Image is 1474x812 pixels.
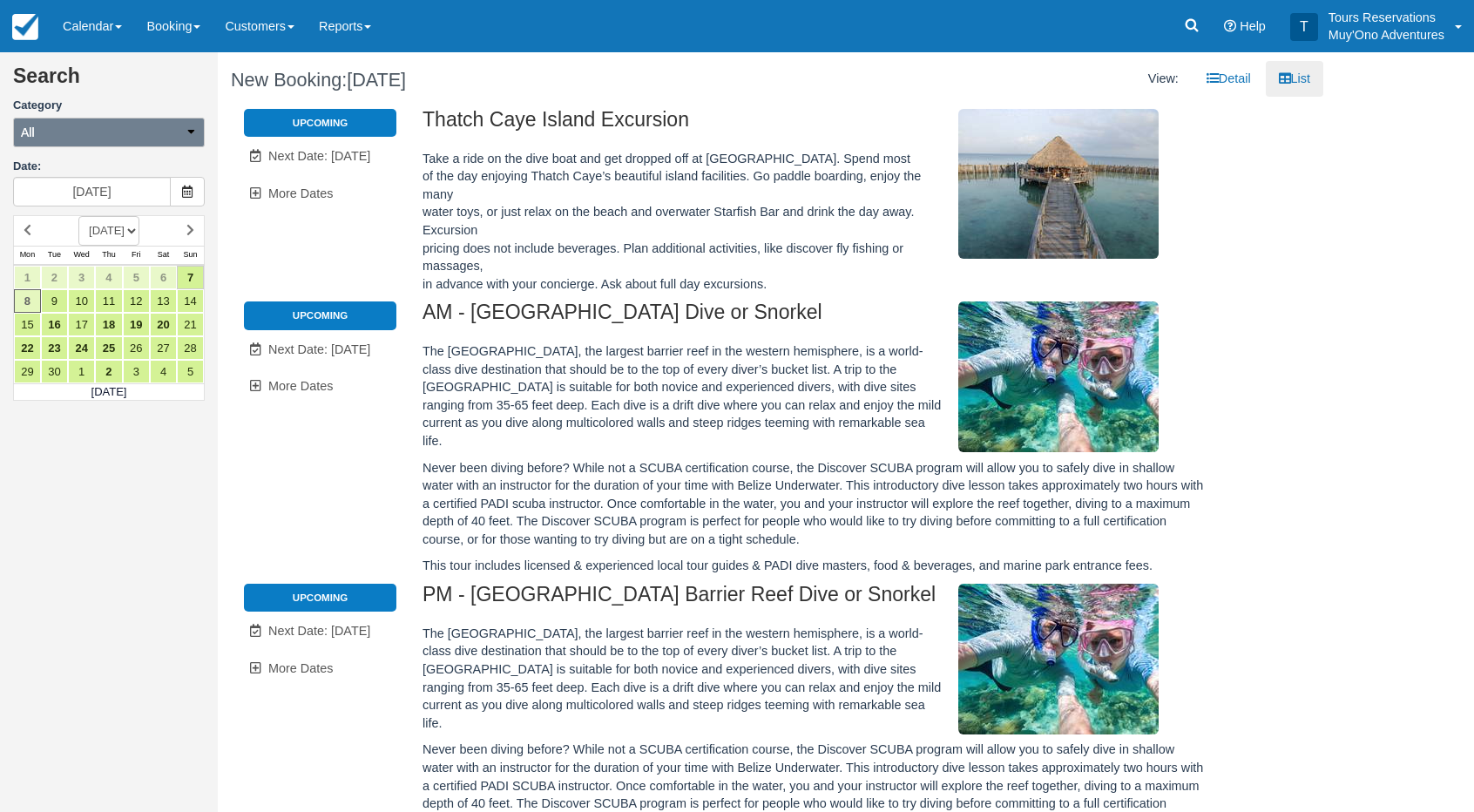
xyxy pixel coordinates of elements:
h2: PM - [GEOGRAPHIC_DATA] Barrier Reef Dive or Snorkel [423,584,1206,616]
p: The [GEOGRAPHIC_DATA], the largest barrier reef in the western hemisphere, is a world-class dive ... [423,342,1206,450]
a: 5 [123,266,150,289]
h1: New Booking: [231,70,758,91]
p: Tours Reservations [1329,9,1444,26]
p: Take a ride on the dive boat and get dropped off at [GEOGRAPHIC_DATA]. Spend most of the day enjo... [423,150,1206,294]
p: Muy'Ono Adventures [1329,26,1444,44]
a: 5 [177,360,204,383]
a: 19 [123,313,150,336]
a: 28 [177,336,204,360]
a: 14 [177,289,204,313]
a: 7 [177,266,204,289]
th: Tue [41,246,68,265]
span: Next Date: [DATE] [268,624,370,638]
a: 23 [41,336,68,360]
img: M296-1 [958,109,1159,259]
span: More Dates [268,661,333,675]
a: Detail [1193,61,1264,97]
span: Next Date: [DATE] [268,149,370,163]
a: 6 [150,266,177,289]
th: Sun [177,246,204,265]
li: View: [1135,61,1192,97]
th: Wed [68,246,95,265]
a: 27 [150,336,177,360]
a: 1 [68,360,95,383]
a: 30 [41,360,68,383]
i: Help [1224,20,1236,32]
a: 13 [150,289,177,313]
th: Thu [95,246,122,265]
span: Help [1240,19,1266,33]
h2: Search [13,65,205,98]
a: 26 [123,336,150,360]
a: 20 [150,313,177,336]
a: 22 [14,336,41,360]
span: More Dates [268,379,333,393]
th: Fri [123,246,150,265]
div: T [1290,13,1318,41]
a: 10 [68,289,95,313]
a: 4 [150,360,177,383]
th: Mon [14,246,41,265]
img: checkfront-main-nav-mini-logo.png [12,14,38,40]
li: Upcoming [244,301,396,329]
li: Upcoming [244,109,396,137]
p: Never been diving before? While not a SCUBA certification course, the Discover SCUBA program will... [423,459,1206,549]
span: [DATE] [347,69,406,91]
h2: AM - [GEOGRAPHIC_DATA] Dive or Snorkel [423,301,1206,334]
label: Category [13,98,205,114]
span: All [21,124,35,141]
a: 29 [14,360,41,383]
img: M295-1 [958,584,1159,734]
a: 24 [68,336,95,360]
li: Upcoming [244,584,396,612]
a: 4 [95,266,122,289]
a: Next Date: [DATE] [244,332,396,368]
span: More Dates [268,186,333,200]
a: Next Date: [DATE] [244,139,396,174]
a: 1 [14,266,41,289]
button: All [13,118,205,147]
a: 9 [41,289,68,313]
a: List [1266,61,1323,97]
td: [DATE] [14,383,205,401]
a: 17 [68,313,95,336]
th: Sat [150,246,177,265]
p: This tour includes licensed & experienced local tour guides & PADI dive masters, food & beverages... [423,557,1206,575]
a: 2 [41,266,68,289]
a: 18 [95,313,122,336]
span: Next Date: [DATE] [268,342,370,356]
a: 3 [123,360,150,383]
img: M294-1 [958,301,1159,452]
a: 11 [95,289,122,313]
a: Next Date: [DATE] [244,613,396,649]
a: 15 [14,313,41,336]
p: The [GEOGRAPHIC_DATA], the largest barrier reef in the western hemisphere, is a world-class dive ... [423,625,1206,732]
a: 12 [123,289,150,313]
h2: Thatch Caye Island Excursion [423,109,1206,141]
a: 8 [14,289,41,313]
label: Date: [13,159,205,175]
a: 3 [68,266,95,289]
a: 21 [177,313,204,336]
a: 25 [95,336,122,360]
a: 16 [41,313,68,336]
a: 2 [95,360,122,383]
